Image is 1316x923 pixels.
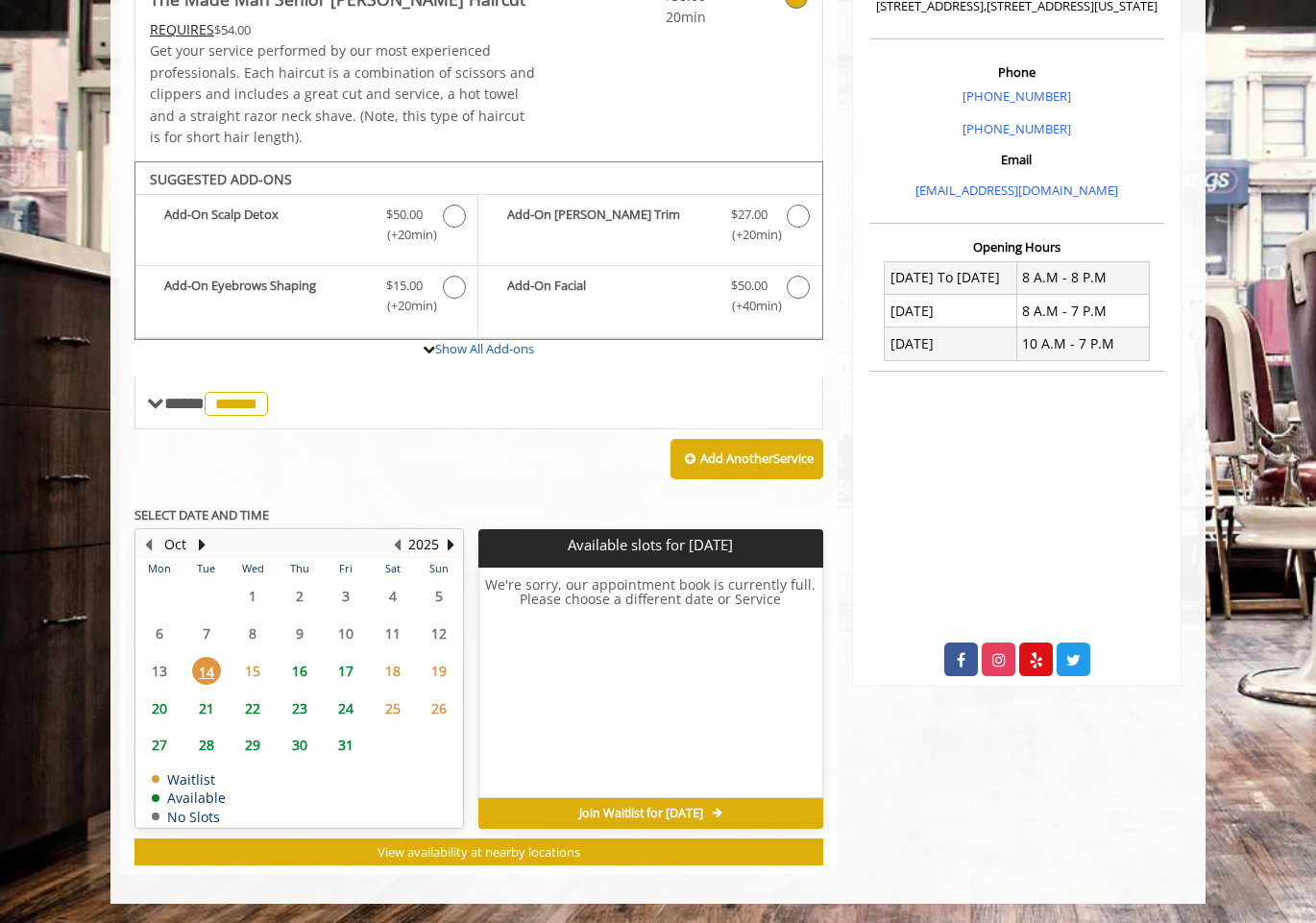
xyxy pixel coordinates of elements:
[276,652,322,690] td: Select day16
[593,7,706,28] span: 20min
[136,727,183,765] td: Select day27
[238,694,267,722] span: 22
[331,694,360,722] span: 24
[238,731,267,759] span: 29
[700,449,814,467] b: Add Another Service
[486,537,815,553] p: Available slots for [DATE]
[378,843,580,861] span: View availability at nearby locations
[331,731,360,759] span: 31
[230,727,276,765] td: Select day29
[435,340,534,357] a: Show All Add-ons
[386,276,423,296] span: $15.00
[276,727,322,765] td: Select day30
[134,506,269,523] b: SELECT DATE AND TIME
[869,240,1164,254] h3: Opening Hours
[192,657,221,685] span: 14
[230,559,276,578] th: Wed
[963,120,1071,137] a: [PHONE_NUMBER]
[164,534,186,555] button: Oct
[389,534,404,555] button: Previous Year
[479,577,821,790] h6: We're sorry, our appointment book is currently full. Please choose a different date or Service
[145,694,174,722] span: 20
[507,276,711,316] b: Add-On Facial
[183,652,229,690] td: Select day14
[323,690,369,727] td: Select day24
[915,182,1118,199] a: [EMAIL_ADDRESS][DOMAIN_NAME]
[416,652,463,690] td: Select day19
[150,19,536,40] div: $54.00
[885,295,1017,328] td: [DATE]
[152,790,226,805] td: Available
[1016,261,1149,294] td: 8 A.M - 8 P.M
[145,731,174,759] span: 27
[194,534,209,555] button: Next Month
[164,205,367,245] b: Add-On Scalp Detox
[276,690,322,727] td: Select day23
[874,65,1159,79] h3: Phone
[331,657,360,685] span: 17
[378,657,407,685] span: 18
[150,170,292,188] b: SUGGESTED ADD-ONS
[192,694,221,722] span: 21
[885,328,1017,360] td: [DATE]
[425,657,453,685] span: 19
[416,690,463,727] td: Select day26
[150,40,536,148] p: Get your service performed by our most experienced professionals. Each haircut is a combination o...
[425,694,453,722] span: 26
[145,276,468,321] label: Add-On Eyebrows Shaping
[134,161,823,340] div: The Made Man Senior Barber Haircut Add-onS
[731,205,768,225] span: $27.00
[230,690,276,727] td: Select day22
[488,276,812,321] label: Add-On Facial
[885,261,1017,294] td: [DATE] To [DATE]
[579,806,703,821] span: Join Waitlist for [DATE]
[238,657,267,685] span: 15
[378,694,407,722] span: 25
[192,731,221,759] span: 28
[408,534,439,555] button: 2025
[377,225,433,245] span: (+20min )
[152,772,226,787] td: Waitlist
[136,559,183,578] th: Mon
[488,205,812,250] label: Add-On Beard Trim
[323,727,369,765] td: Select day31
[136,690,183,727] td: Select day20
[152,810,226,824] td: No Slots
[963,87,1071,105] a: [PHONE_NUMBER]
[164,276,367,316] b: Add-On Eyebrows Shaping
[369,690,415,727] td: Select day25
[140,534,156,555] button: Previous Month
[443,534,458,555] button: Next Year
[323,652,369,690] td: Select day17
[416,559,463,578] th: Sun
[369,652,415,690] td: Select day18
[874,153,1159,166] h3: Email
[230,652,276,690] td: Select day15
[670,439,823,479] button: Add AnotherService
[276,559,322,578] th: Thu
[145,205,468,250] label: Add-On Scalp Detox
[323,559,369,578] th: Fri
[134,838,823,866] button: View availability at nearby locations
[386,205,423,225] span: $50.00
[377,296,433,316] span: (+20min )
[720,296,777,316] span: (+40min )
[285,657,314,685] span: 16
[183,727,229,765] td: Select day28
[369,559,415,578] th: Sat
[183,559,229,578] th: Tue
[285,694,314,722] span: 23
[183,690,229,727] td: Select day21
[285,731,314,759] span: 30
[731,276,768,296] span: $50.00
[1016,328,1149,360] td: 10 A.M - 7 P.M
[720,225,777,245] span: (+20min )
[507,205,711,245] b: Add-On [PERSON_NAME] Trim
[1016,295,1149,328] td: 8 A.M - 7 P.M
[150,20,214,38] span: This service needs some Advance to be paid before we block your appointment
